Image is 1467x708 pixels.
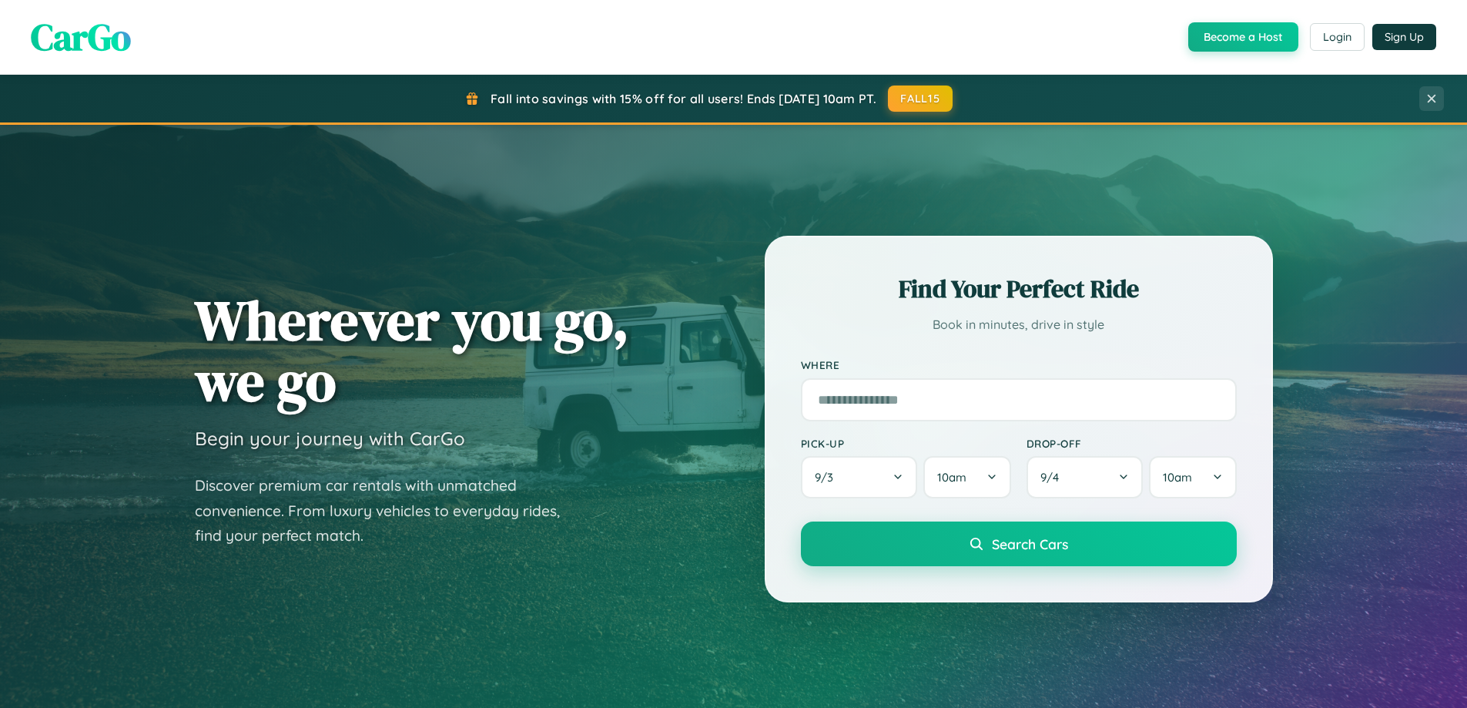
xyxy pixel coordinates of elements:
[923,456,1010,498] button: 10am
[801,522,1237,566] button: Search Cars
[801,314,1237,336] p: Book in minutes, drive in style
[1027,437,1237,450] label: Drop-off
[195,473,580,549] p: Discover premium car rentals with unmatched convenience. From luxury vehicles to everyday rides, ...
[888,86,953,112] button: FALL15
[801,437,1011,450] label: Pick-up
[1310,23,1365,51] button: Login
[801,272,1237,306] h2: Find Your Perfect Ride
[937,470,966,485] span: 10am
[1372,24,1436,50] button: Sign Up
[801,359,1237,372] label: Where
[992,535,1068,552] span: Search Cars
[195,290,629,411] h1: Wherever you go, we go
[195,427,465,450] h3: Begin your journey with CarGo
[1188,22,1298,52] button: Become a Host
[1149,456,1236,498] button: 10am
[1163,470,1192,485] span: 10am
[1040,470,1067,485] span: 9 / 4
[815,470,841,485] span: 9 / 3
[491,91,876,106] span: Fall into savings with 15% off for all users! Ends [DATE] 10am PT.
[1027,456,1144,498] button: 9/4
[801,456,918,498] button: 9/3
[31,12,131,62] span: CarGo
